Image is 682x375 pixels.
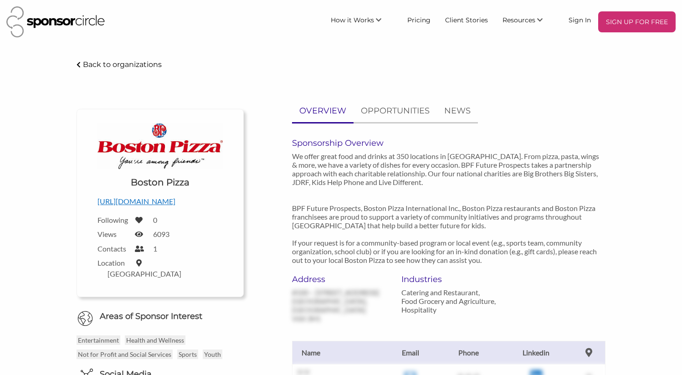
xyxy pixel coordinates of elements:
a: Pricing [400,11,438,28]
img: Globe Icon [77,311,93,326]
li: How it Works [323,11,400,32]
label: [GEOGRAPHIC_DATA] [108,269,181,278]
span: Resources [503,16,535,24]
p: Youth [203,349,222,359]
h6: Sponsorship Overview [292,138,605,148]
h6: Areas of Sponsor Interest [70,311,251,322]
p: OPPORTUNITIES [361,104,430,118]
th: Name [292,341,384,364]
label: Views [97,230,129,238]
p: Health and Wellness [125,335,185,345]
label: Location [97,258,129,267]
a: Sign In [561,11,598,28]
label: Contacts [97,244,129,253]
p: Back to organizations [83,60,162,69]
h1: Boston Pizza [131,176,190,189]
li: Resources [495,11,561,32]
p: SIGN UP FOR FREE [602,15,672,29]
h6: Address [292,274,387,284]
p: Sports [177,349,198,359]
p: [URL][DOMAIN_NAME] [97,195,223,207]
label: 6093 [153,230,169,238]
label: Following [97,216,129,224]
th: Email [384,341,437,364]
label: 1 [153,244,157,253]
img: Sponsor Circle Logo [6,6,105,37]
span: How it Works [331,16,374,24]
th: Linkedin [500,341,573,364]
label: 0 [153,216,157,224]
p: Not for Profit and Social Services [77,349,173,359]
a: Client Stories [438,11,495,28]
p: Entertainment [77,335,120,345]
p: OVERVIEW [299,104,346,118]
h6: Industries [401,274,497,284]
img: Boston Pizza Logo [97,123,223,169]
p: Catering and Restaurant, Food Grocery and Agriculture, Hospitality [401,288,497,314]
th: Phone [437,341,500,364]
p: We offer great food and drinks at 350 locations in [GEOGRAPHIC_DATA]. From pizza, pasta, wings & ... [292,152,605,264]
p: NEWS [444,104,471,118]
